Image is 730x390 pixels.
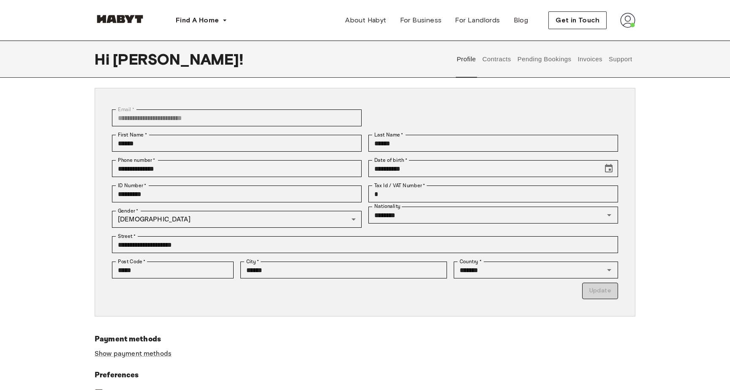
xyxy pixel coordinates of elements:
button: Open [603,264,615,276]
label: Country [460,258,482,265]
a: Blog [507,12,535,29]
span: Find A Home [176,15,219,25]
button: Contracts [481,41,512,78]
button: Choose date, selected date is Jan 27, 1991 [600,160,617,177]
img: avatar [620,13,635,28]
span: Hi [95,50,113,68]
div: user profile tabs [454,41,635,78]
label: Nationality [374,203,400,210]
div: [DEMOGRAPHIC_DATA] [112,211,362,228]
span: About Habyt [345,15,386,25]
button: Support [607,41,633,78]
a: For Business [393,12,449,29]
span: Blog [514,15,528,25]
label: First Name [118,131,147,139]
label: Last Name [374,131,403,139]
img: Habyt [95,15,145,23]
button: Profile [456,41,477,78]
a: Show payment methods [95,349,172,358]
label: Date of birth [374,156,407,164]
label: Gender [118,207,138,215]
button: Get in Touch [548,11,607,29]
div: You can't change your email address at the moment. Please reach out to customer support in case y... [112,109,362,126]
a: For Landlords [448,12,507,29]
span: For Landlords [455,15,500,25]
label: ID Number [118,182,146,189]
h6: Preferences [95,369,635,381]
button: Find A Home [169,12,234,29]
h6: Payment methods [95,333,635,345]
button: Open [603,209,615,221]
span: [PERSON_NAME] ! [113,50,243,68]
label: Email [118,106,134,113]
label: Tax Id / VAT Number [374,182,425,189]
button: Invoices [577,41,603,78]
label: City [246,258,259,265]
span: For Business [400,15,442,25]
label: Phone number [118,156,155,164]
label: Street [118,232,136,240]
button: Pending Bookings [516,41,572,78]
span: Get in Touch [556,15,599,25]
a: About Habyt [338,12,393,29]
label: Post Code [118,258,146,265]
